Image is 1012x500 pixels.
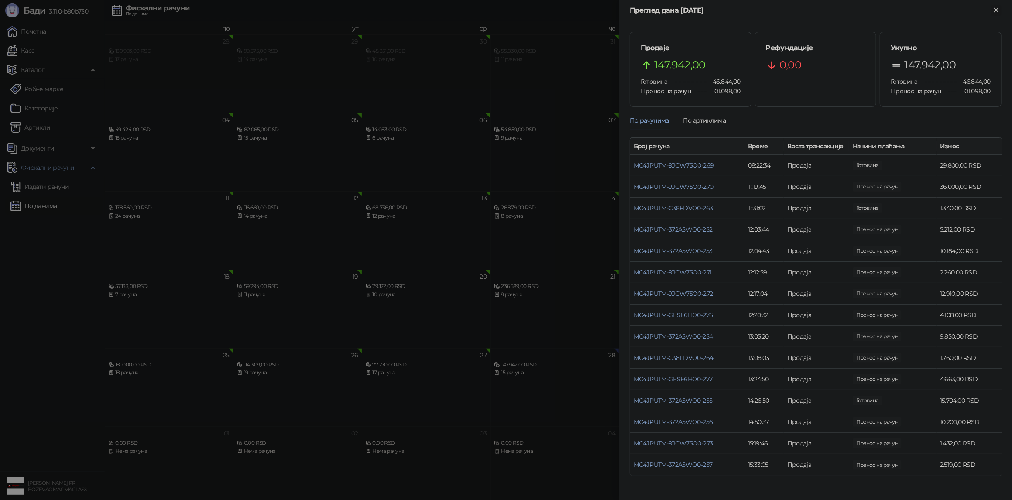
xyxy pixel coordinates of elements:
[937,198,1002,219] td: 1.340,00 RSD
[853,161,882,170] span: 29.800,00
[784,219,849,240] td: Продаја
[853,332,902,341] span: 9.850,00
[744,176,784,198] td: 11:19:45
[784,454,849,476] td: Продаја
[853,289,902,298] span: 12.910,00
[853,246,902,256] span: 10.184,00
[634,397,713,404] a: MC4JPUTM-372A5WO0-255
[744,454,784,476] td: 15:33:05
[634,461,713,469] a: MC4JPUTM-372A5WO0-257
[634,161,714,169] a: MC4JPUTM-9JGW75O0-269
[853,267,902,277] span: 2.260,00
[784,305,849,326] td: Продаја
[634,268,712,276] a: MC4JPUTM-9JGW75O0-271
[891,87,941,95] span: Пренос на рачун
[744,198,784,219] td: 11:31:02
[634,247,713,255] a: MC4JPUTM-372A5WO0-253
[744,369,784,390] td: 13:24:50
[683,116,726,125] div: По артиклима
[641,87,691,95] span: Пренос на рачун
[853,374,902,384] span: 4.663,00
[957,77,991,86] span: 46.844,00
[784,326,849,347] td: Продаја
[654,57,706,73] span: 147.942,00
[744,155,784,176] td: 08:22:34
[784,155,849,176] td: Продаја
[937,283,1002,305] td: 12.910,00 RSD
[853,225,902,234] span: 5.212,00
[853,396,882,405] span: 15.704,00
[937,155,1002,176] td: 29.800,00 RSD
[853,182,902,192] span: 36.000,00
[744,138,784,155] th: Време
[784,262,849,283] td: Продаја
[634,375,713,383] a: MC4JPUTM-GESE6HO0-277
[784,347,849,369] td: Продаја
[744,411,784,433] td: 14:50:37
[634,332,713,340] a: MC4JPUTM-372A5WO0-254
[744,262,784,283] td: 12:12:59
[744,219,784,240] td: 12:03:44
[991,5,1002,16] button: Close
[707,77,740,86] span: 46.844,00
[853,310,902,320] span: 4.108,00
[784,138,849,155] th: Врста трансакције
[853,460,902,470] span: 2.519,00
[634,354,714,362] a: MC4JPUTM-C38FDVO0-264
[937,138,1002,155] th: Износ
[766,43,866,53] h5: Рефундације
[937,347,1002,369] td: 1.760,00 RSD
[630,116,669,125] div: По рачунима
[744,326,784,347] td: 13:05:20
[634,439,713,447] a: MC4JPUTM-9JGW75O0-273
[744,390,784,411] td: 14:26:50
[937,411,1002,433] td: 10.200,00 RSD
[891,78,918,86] span: Готовина
[849,138,937,155] th: Начини плаћања
[937,240,1002,262] td: 10.184,00 RSD
[744,347,784,369] td: 13:08:03
[853,353,902,363] span: 1.760,00
[937,369,1002,390] td: 4.663,00 RSD
[784,390,849,411] td: Продаја
[641,43,741,53] h5: Продаје
[905,57,956,73] span: 147.942,00
[853,438,902,448] span: 1.432,00
[937,390,1002,411] td: 15.704,00 RSD
[784,198,849,219] td: Продаја
[784,176,849,198] td: Продаја
[937,454,1002,476] td: 2.519,00 RSD
[784,411,849,433] td: Продаја
[779,57,801,73] span: 0,00
[744,305,784,326] td: 12:20:32
[891,43,991,53] h5: Укупно
[937,262,1002,283] td: 2.260,00 RSD
[630,138,744,155] th: Број рачуна
[707,86,741,96] span: 101.098,00
[784,283,849,305] td: Продаја
[634,226,713,233] a: MC4JPUTM-372A5WO0-252
[641,78,668,86] span: Готовина
[634,183,714,191] a: MC4JPUTM-9JGW75O0-270
[744,283,784,305] td: 12:17:04
[744,433,784,454] td: 15:19:46
[784,433,849,454] td: Продаја
[853,203,882,213] span: 1.340,00
[937,176,1002,198] td: 36.000,00 RSD
[634,204,713,212] a: MC4JPUTM-C38FDVO0-263
[937,219,1002,240] td: 5.212,00 RSD
[937,433,1002,454] td: 1.432,00 RSD
[784,240,849,262] td: Продаја
[634,311,713,319] a: MC4JPUTM-GESE6HO0-276
[937,305,1002,326] td: 4.108,00 RSD
[744,240,784,262] td: 12:04:43
[853,417,902,427] span: 10.200,00
[784,369,849,390] td: Продаја
[957,86,991,96] span: 101.098,00
[937,326,1002,347] td: 9.850,00 RSD
[634,418,713,426] a: MC4JPUTM-372A5WO0-256
[634,290,713,298] a: MC4JPUTM-9JGW75O0-272
[630,5,991,16] div: Преглед дана [DATE]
